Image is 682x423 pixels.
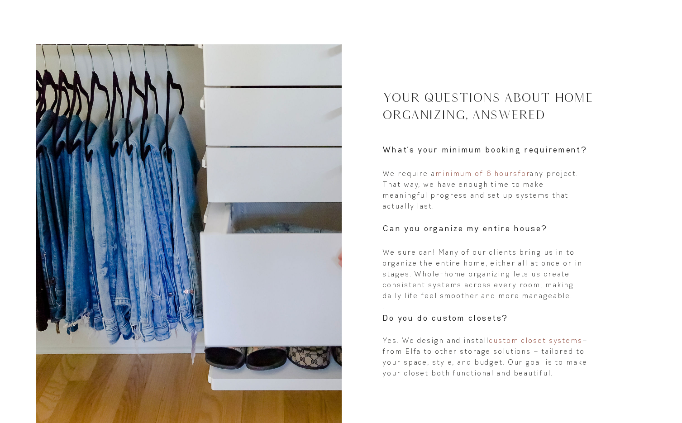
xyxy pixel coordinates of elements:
[383,222,591,247] p: Can you organize my entire house?
[383,312,591,324] p: Do you do custom closets?
[383,89,594,124] h2: Your Questions About Home Organizing, Answered
[383,168,591,211] p: We require a any project. That way, we have enough time to make meaningful progress and set up sy...
[489,336,582,345] a: custom closet systems
[436,169,530,178] span: minimum of 6 hours
[518,169,530,178] a: for
[383,143,591,156] p: What’s your minimum booking requirement?
[383,301,591,312] p: .
[383,335,591,378] p: Yes. We design and install — from Elfa to other storage solutions — tailored to your space, style...
[383,247,591,301] p: We sure can! Many of our clients bring us in to organize the entire home, either all at once or i...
